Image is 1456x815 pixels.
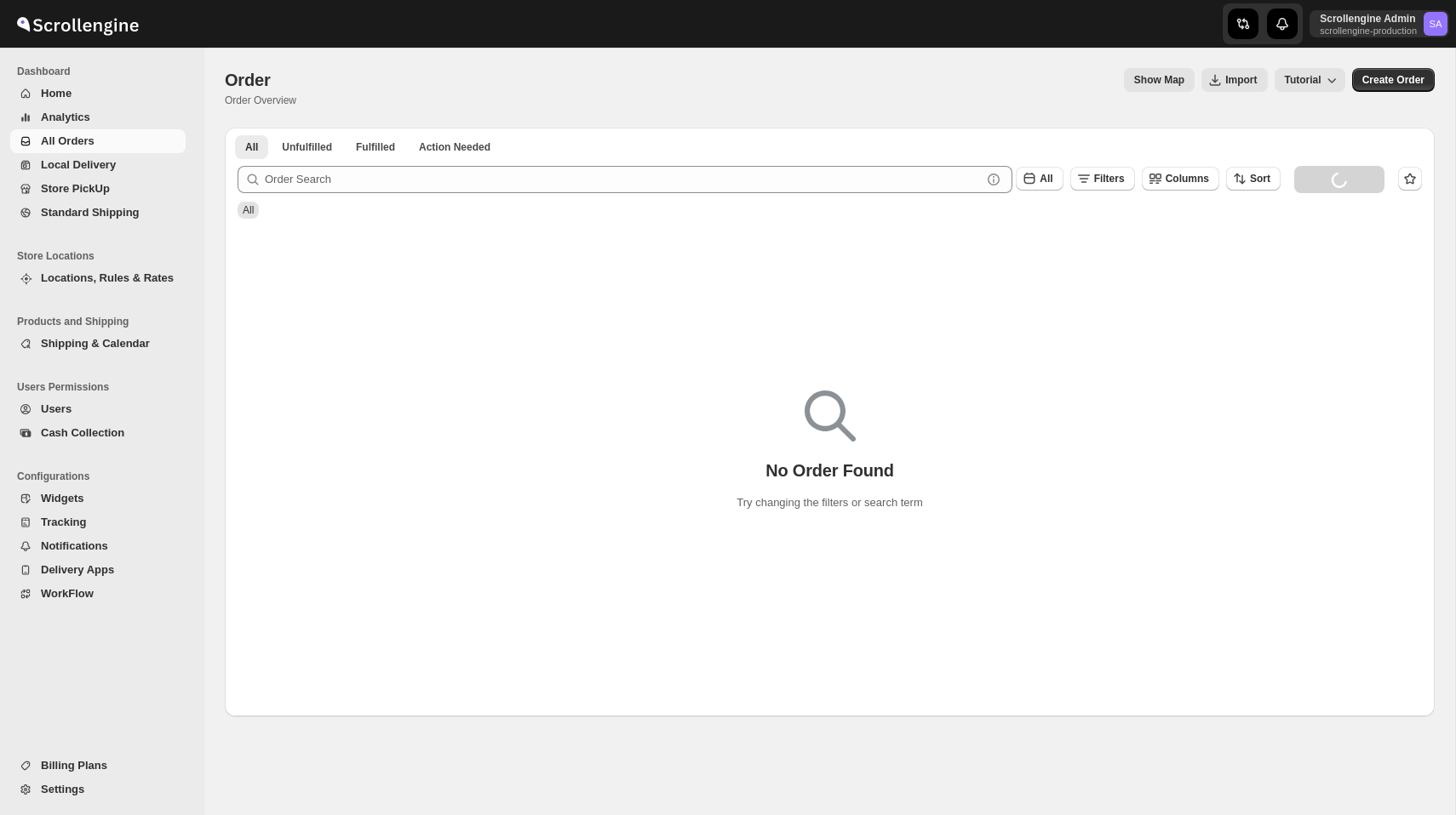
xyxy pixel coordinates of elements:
[10,332,186,356] button: Shipping & Calendar
[17,470,192,483] span: Configurations
[10,558,186,582] button: Delivery Apps
[1250,173,1270,185] span: Sort
[356,140,395,154] span: Fulfilled
[1310,10,1449,37] button: User menu
[41,563,114,576] span: Delivery Apps
[1166,173,1209,185] span: Columns
[41,134,95,147] span: All Orders
[10,754,186,778] button: Billing Plans
[41,759,107,772] span: Billing Plans
[1362,73,1424,87] span: Create Order
[1320,12,1417,26] p: Scrollengine Admin
[1285,74,1321,86] span: Tutorial
[41,783,84,795] span: Settings
[41,337,150,350] span: Shipping & Calendar
[1016,167,1063,191] button: All
[10,510,186,534] button: Tracking
[419,140,490,154] span: Action Needed
[41,492,83,504] span: Widgets
[17,65,192,78] span: Dashboard
[10,82,186,105] button: Home
[41,87,72,100] span: Home
[1424,12,1447,36] span: Scrollengine Admin
[1040,173,1052,185] span: All
[1225,73,1257,87] span: Import
[1275,68,1345,92] button: Tutorial
[346,135,405,159] button: Fulfilled
[765,460,894,481] p: No Order Found
[10,534,186,558] button: Notifications
[10,582,186,606] button: WorkFlow
[225,94,296,107] p: Order Overview
[1094,173,1125,185] span: Filters
[10,487,186,510] button: Widgets
[1430,19,1442,29] text: SA
[1201,68,1267,92] button: Import
[41,426,124,439] span: Cash Collection
[243,204,254,216] span: All
[10,397,186,421] button: Users
[41,402,72,415] span: Users
[409,135,501,159] button: ActionNeeded
[41,111,90,123] span: Analytics
[17,249,192,263] span: Store Locations
[265,166,982,193] input: Order Search
[14,3,141,45] img: ScrollEngine
[10,421,186,445] button: Cash Collection
[235,135,268,159] button: All
[805,390,856,442] img: Empty search results
[41,271,174,284] span: Locations, Rules & Rates
[1142,167,1219,191] button: Columns
[1124,68,1195,92] button: Map action label
[10,266,186,290] button: Locations, Rules & Rates
[1352,68,1435,92] button: Create custom order
[10,129,186,153] button: All Orders
[1226,167,1281,191] button: Sort
[737,494,922,511] p: Try changing the filters or search term
[41,587,94,600] span: WorkFlow
[225,71,270,89] span: Order
[17,315,192,328] span: Products and Shipping
[272,135,342,159] button: Unfulfilled
[10,778,186,801] button: Settings
[41,516,86,528] span: Tracking
[1134,73,1184,87] span: Show Map
[41,158,116,171] span: Local Delivery
[41,182,110,195] span: Store PickUp
[41,206,140,219] span: Standard Shipping
[1320,26,1417,36] p: scrollengine-production
[17,380,192,394] span: Users Permissions
[282,140,332,154] span: Unfulfilled
[245,140,258,154] span: All
[41,539,108,552] span: Notifications
[1070,167,1135,191] button: Filters
[10,105,186,129] button: Analytics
